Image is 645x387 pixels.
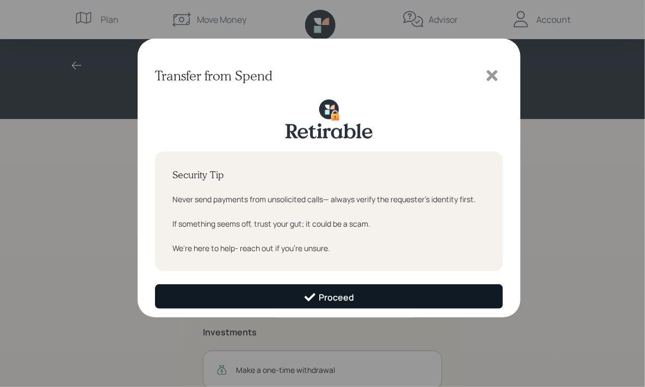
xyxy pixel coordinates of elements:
[172,193,486,205] div: Never send payments from unsolicited calls— always verify the requester's identity first.
[286,99,373,139] img: retirable-security-lock
[172,169,486,181] h4: Security Tip
[172,218,486,229] div: If something seems off, trust your gut; it could be a scam.
[303,291,354,304] div: Proceed
[155,284,503,309] button: Proceed
[172,242,486,254] div: We're here to help- reach out if you're unsure.
[155,68,272,84] h3: Transfer from Spend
